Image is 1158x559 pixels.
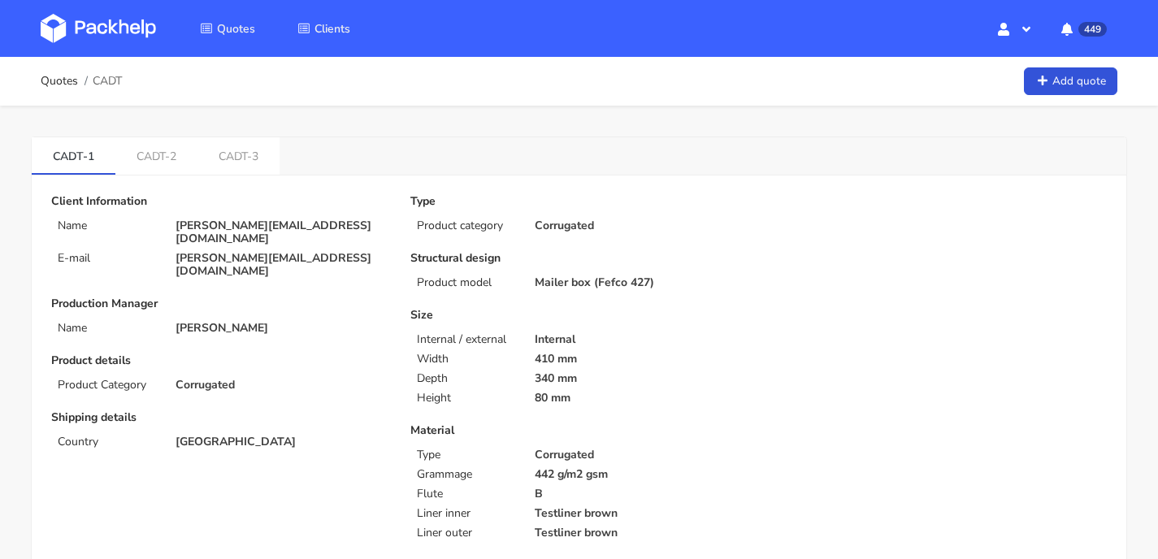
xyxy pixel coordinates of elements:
[417,392,515,405] p: Height
[58,219,156,232] p: Name
[51,354,388,367] p: Product details
[535,448,748,461] p: Corrugated
[176,252,388,278] p: [PERSON_NAME][EMAIL_ADDRESS][DOMAIN_NAME]
[410,424,747,437] p: Material
[417,448,515,461] p: Type
[180,14,275,43] a: Quotes
[176,379,388,392] p: Corrugated
[1024,67,1117,96] a: Add quote
[217,21,255,37] span: Quotes
[1078,22,1107,37] span: 449
[417,487,515,500] p: Flute
[58,435,156,448] p: Country
[417,353,515,366] p: Width
[314,21,350,37] span: Clients
[41,14,156,43] img: Dashboard
[51,195,388,208] p: Client Information
[410,195,747,208] p: Type
[410,252,747,265] p: Structural design
[410,309,747,322] p: Size
[41,75,78,88] a: Quotes
[535,276,748,289] p: Mailer box (Fefco 427)
[51,297,388,310] p: Production Manager
[535,372,748,385] p: 340 mm
[176,219,388,245] p: [PERSON_NAME][EMAIL_ADDRESS][DOMAIN_NAME]
[417,333,515,346] p: Internal / external
[58,252,156,265] p: E-mail
[535,333,748,346] p: Internal
[32,137,115,173] a: CADT-1
[417,276,515,289] p: Product model
[535,219,748,232] p: Corrugated
[417,219,515,232] p: Product category
[176,322,388,335] p: [PERSON_NAME]
[535,392,748,405] p: 80 mm
[417,526,515,539] p: Liner outer
[93,75,122,88] span: CADT
[535,353,748,366] p: 410 mm
[176,435,388,448] p: [GEOGRAPHIC_DATA]
[417,507,515,520] p: Liner inner
[535,468,748,481] p: 442 g/m2 gsm
[1048,14,1117,43] button: 449
[58,322,156,335] p: Name
[115,137,197,173] a: CADT-2
[41,65,122,97] nav: breadcrumb
[51,411,388,424] p: Shipping details
[58,379,156,392] p: Product Category
[417,468,515,481] p: Grammage
[535,507,748,520] p: Testliner brown
[535,487,748,500] p: B
[535,526,748,539] p: Testliner brown
[197,137,280,173] a: CADT-3
[417,372,515,385] p: Depth
[278,14,370,43] a: Clients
